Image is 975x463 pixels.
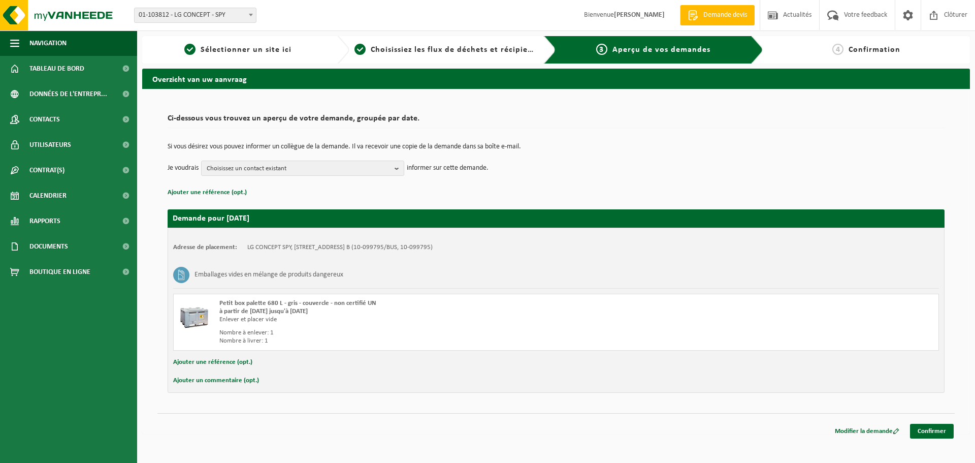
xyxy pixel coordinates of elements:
span: Choisissez un contact existant [207,161,391,176]
span: Confirmation [849,46,900,54]
span: Demande devis [701,10,750,20]
span: Documents [29,234,68,259]
span: Contacts [29,107,60,132]
button: Ajouter une référence (opt.) [168,186,247,199]
span: Sélectionner un site ici [201,46,291,54]
span: Calendrier [29,183,67,208]
span: Petit box palette 680 L - gris - couvercle - non certifié UN [219,300,376,306]
div: Nombre à enlever: 1 [219,329,597,337]
strong: [PERSON_NAME] [614,11,665,19]
span: Rapports [29,208,60,234]
span: 4 [832,44,843,55]
span: 2 [354,44,366,55]
h2: Overzicht van uw aanvraag [142,69,970,88]
a: 2Choisissiez les flux de déchets et récipients [354,44,536,56]
div: Enlever et placer vide [219,316,597,324]
button: Ajouter un commentaire (opt.) [173,374,259,387]
span: 01-103812 - LG CONCEPT - SPY [134,8,256,23]
span: Choisissiez les flux de déchets et récipients [371,46,540,54]
strong: à partir de [DATE] jusqu'à [DATE] [219,308,308,315]
button: Choisissez un contact existant [201,161,404,176]
strong: Demande pour [DATE] [173,214,249,223]
p: informer sur cette demande. [407,161,489,176]
p: Si vous désirez vous pouvez informer un collègue de la demande. Il va recevoir une copie de la de... [168,143,945,150]
span: Aperçu de vos demandes [612,46,710,54]
span: Contrat(s) [29,158,64,183]
span: Tableau de bord [29,56,84,81]
span: Boutique en ligne [29,259,90,285]
a: Confirmer [910,424,954,439]
span: Navigation [29,30,67,56]
a: Modifier la demande [827,424,907,439]
button: Ajouter une référence (opt.) [173,356,252,369]
span: 1 [184,44,196,55]
span: Utilisateurs [29,132,71,158]
div: Nombre à livrer: 1 [219,337,597,345]
h2: Ci-dessous vous trouvez un aperçu de votre demande, groupée par date. [168,114,945,128]
strong: Adresse de placement: [173,244,237,251]
span: 3 [596,44,607,55]
a: 1Sélectionner un site ici [147,44,329,56]
td: LG CONCEPT SPY, [STREET_ADDRESS] B (10-099795/BUS, 10-099795) [247,243,433,252]
a: Demande devis [680,5,755,25]
img: PB-LB-0680-HPE-GY-11.png [179,299,209,330]
h3: Emballages vides en mélange de produits dangereux [194,267,343,283]
span: 01-103812 - LG CONCEPT - SPY [135,8,256,22]
span: Données de l'entrepr... [29,81,107,107]
p: Je voudrais [168,161,199,176]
